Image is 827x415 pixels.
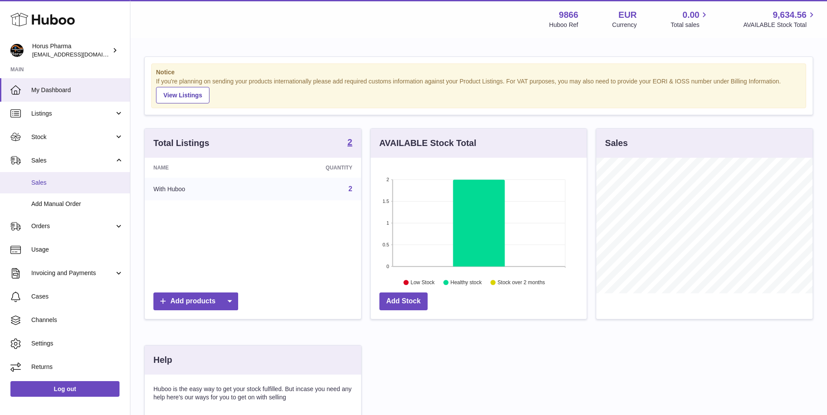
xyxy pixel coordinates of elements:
span: Orders [31,222,114,230]
span: Channels [31,316,123,324]
text: 2 [386,177,389,182]
text: 0.5 [382,242,389,247]
h3: Total Listings [153,137,209,149]
h3: Help [153,354,172,366]
span: Cases [31,292,123,301]
th: Quantity [259,158,361,178]
div: Horus Pharma [32,42,110,59]
strong: EUR [618,9,637,21]
p: Huboo is the easy way to get your stock fulfilled. But incase you need any help here's our ways f... [153,385,352,402]
span: [EMAIL_ADDRESS][DOMAIN_NAME] [32,51,128,58]
text: Low Stock [411,279,435,286]
text: Healthy stock [450,279,482,286]
a: Log out [10,381,120,397]
a: 2 [348,138,352,148]
a: Add Stock [379,292,428,310]
span: 9,634.56 [773,9,807,21]
span: My Dashboard [31,86,123,94]
span: Usage [31,246,123,254]
div: If you're planning on sending your products internationally please add required customs informati... [156,77,801,103]
a: View Listings [156,87,209,103]
span: 0.00 [683,9,700,21]
div: Huboo Ref [549,21,578,29]
strong: 2 [348,138,352,146]
span: Total sales [671,21,709,29]
text: Stock over 2 months [498,279,545,286]
th: Name [145,158,259,178]
span: Settings [31,339,123,348]
div: Currency [612,21,637,29]
img: info@horus-pharma.nl [10,44,23,57]
span: Add Manual Order [31,200,123,208]
span: AVAILABLE Stock Total [743,21,817,29]
span: Stock [31,133,114,141]
a: 0.00 Total sales [671,9,709,29]
a: 2 [349,185,352,193]
span: Listings [31,110,114,118]
strong: Notice [156,68,801,76]
text: 0 [386,264,389,269]
h3: Sales [605,137,628,149]
strong: 9866 [559,9,578,21]
text: 1 [386,220,389,226]
a: 9,634.56 AVAILABLE Stock Total [743,9,817,29]
td: With Huboo [145,178,259,200]
span: Sales [31,179,123,187]
text: 1.5 [382,199,389,204]
span: Returns [31,363,123,371]
h3: AVAILABLE Stock Total [379,137,476,149]
span: Sales [31,156,114,165]
a: Add products [153,292,238,310]
span: Invoicing and Payments [31,269,114,277]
